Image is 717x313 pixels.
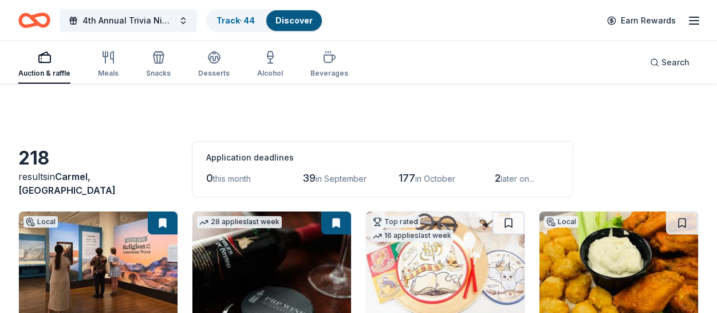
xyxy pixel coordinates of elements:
[206,9,323,32] button: Track· 44Discover
[23,216,58,228] div: Local
[18,170,178,197] div: results
[198,46,230,84] button: Desserts
[495,172,501,184] span: 2
[371,216,420,228] div: Top rated
[18,171,116,196] span: Carmel, [GEOGRAPHIC_DATA]
[310,46,348,84] button: Beverages
[213,174,251,183] span: this month
[60,9,197,32] button: 4th Annual Trivia Night
[275,15,313,25] a: Discover
[206,151,559,165] div: Application deadlines
[661,56,690,69] span: Search
[98,69,119,78] div: Meals
[18,46,70,84] button: Auction & raffle
[316,174,367,183] span: in September
[206,172,213,184] span: 0
[641,51,699,74] button: Search
[310,69,348,78] div: Beverages
[216,15,255,25] a: Track· 44
[146,69,171,78] div: Snacks
[98,46,119,84] button: Meals
[501,174,534,183] span: later on...
[257,69,283,78] div: Alcohol
[18,69,70,78] div: Auction & raffle
[371,230,454,242] div: 16 applies last week
[197,216,282,228] div: 28 applies last week
[415,174,455,183] span: in October
[399,172,415,184] span: 177
[257,46,283,84] button: Alcohol
[18,7,50,34] a: Home
[544,216,578,228] div: Local
[82,14,174,28] span: 4th Annual Trivia Night
[302,172,316,184] span: 39
[18,171,116,196] span: in
[18,147,178,170] div: 218
[146,46,171,84] button: Snacks
[198,69,230,78] div: Desserts
[600,10,683,31] a: Earn Rewards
